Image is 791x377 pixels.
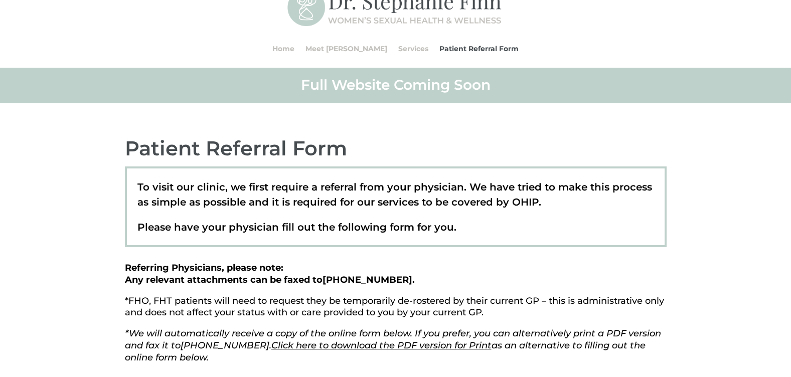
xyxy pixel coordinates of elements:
[125,328,661,363] em: *We will automatically receive a copy of the online form below. If you prefer, you can alternativ...
[398,30,428,68] a: Services
[125,135,667,166] h2: Patient Referral Form
[439,30,519,68] a: Patient Referral Form
[137,179,654,220] p: To visit our clinic, we first require a referral from your physician. We have tried to make this ...
[181,340,269,351] span: [PHONE_NUMBER]
[125,262,415,285] strong: Referring Physicians, please note: Any relevant attachments can be faxed to .
[125,295,667,328] p: *FHO, FHT patients will need to request they be temporarily de-rostered by their current GP – thi...
[272,30,294,68] a: Home
[137,220,654,235] p: Please have your physician fill out the following form for you.
[271,340,492,351] a: Click here to download the PDF version for Print
[305,30,387,68] a: Meet [PERSON_NAME]
[125,76,667,99] h2: Full Website Coming Soon
[323,274,412,285] span: [PHONE_NUMBER]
